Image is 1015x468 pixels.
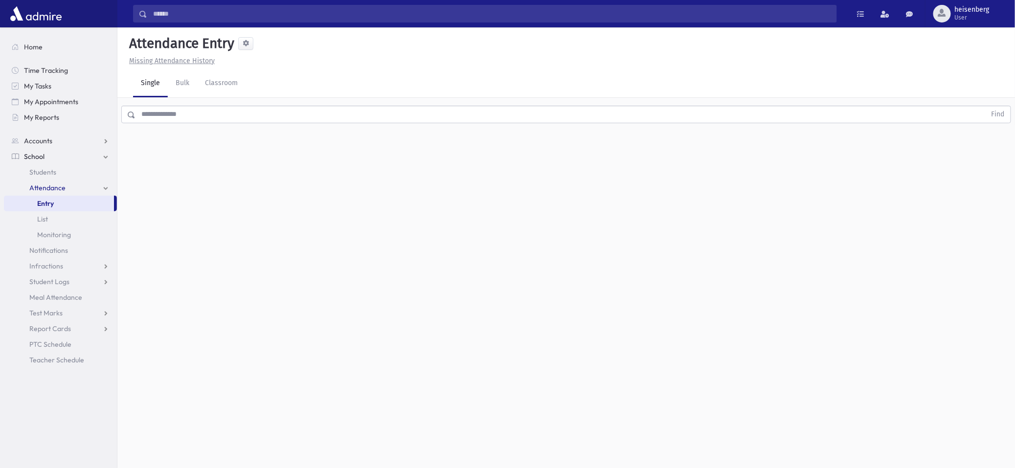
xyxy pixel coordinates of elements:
span: My Reports [24,113,59,122]
span: Home [24,43,43,51]
a: Single [133,70,168,97]
span: List [37,215,48,223]
span: Notifications [29,246,68,255]
span: Attendance [29,183,66,192]
a: Missing Attendance History [125,57,215,65]
a: My Tasks [4,78,117,94]
a: Test Marks [4,305,117,321]
a: School [4,149,117,164]
a: Home [4,39,117,55]
h5: Attendance Entry [125,35,234,52]
input: Search [147,5,836,22]
a: My Appointments [4,94,117,110]
span: School [24,152,45,161]
a: Meal Attendance [4,290,117,305]
a: My Reports [4,110,117,125]
img: AdmirePro [8,4,64,23]
span: PTC Schedule [29,340,71,349]
button: Find [986,106,1011,123]
a: Teacher Schedule [4,352,117,368]
u: Missing Attendance History [129,57,215,65]
a: Classroom [197,70,246,97]
a: List [4,211,117,227]
span: Report Cards [29,324,71,333]
span: Students [29,168,56,177]
a: Notifications [4,243,117,258]
a: Student Logs [4,274,117,290]
span: User [955,14,990,22]
a: Monitoring [4,227,117,243]
a: Attendance [4,180,117,196]
a: Infractions [4,258,117,274]
span: Accounts [24,136,52,145]
a: Students [4,164,117,180]
a: PTC Schedule [4,336,117,352]
a: Time Tracking [4,63,117,78]
span: Test Marks [29,309,63,317]
a: Report Cards [4,321,117,336]
span: Student Logs [29,277,69,286]
a: Accounts [4,133,117,149]
a: Bulk [168,70,197,97]
span: Time Tracking [24,66,68,75]
span: My Tasks [24,82,51,90]
span: Infractions [29,262,63,270]
span: Entry [37,199,54,208]
span: My Appointments [24,97,78,106]
span: Teacher Schedule [29,356,84,364]
span: Monitoring [37,230,71,239]
a: Entry [4,196,114,211]
span: Meal Attendance [29,293,82,302]
span: heisenberg [955,6,990,14]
